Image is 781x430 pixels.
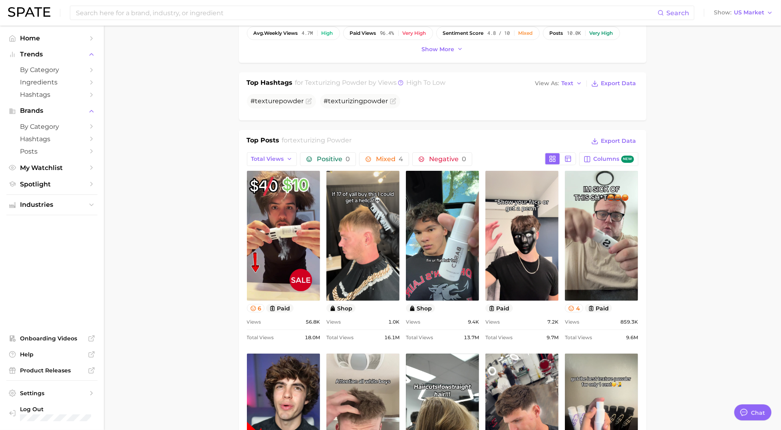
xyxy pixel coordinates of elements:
[620,317,638,327] span: 859.3k
[20,123,84,130] span: by Category
[6,32,97,44] a: Home
[6,120,97,133] a: by Category
[714,10,731,15] span: Show
[247,26,340,40] button: avg.weekly views4.7mHigh
[282,136,352,148] h2: for
[734,10,764,15] span: US Market
[380,30,394,36] span: 96.4%
[346,155,350,163] span: 0
[485,333,513,342] span: Total Views
[75,6,658,20] input: Search here for a brand, industry, or ingredient
[443,30,484,36] span: sentiment score
[579,152,638,166] button: Columnsnew
[266,304,294,312] button: paid
[626,333,638,342] span: 9.6m
[20,201,84,208] span: Industries
[533,78,584,89] button: View AsText
[462,155,466,163] span: 0
[20,180,84,188] span: Spotlight
[247,78,293,89] h1: Top Hashtags
[376,156,403,162] span: Mixed
[6,348,97,360] a: Help
[317,156,350,162] span: Positive
[384,333,399,342] span: 16.1m
[422,46,455,53] span: Show more
[464,333,479,342] span: 13.7m
[20,335,84,342] span: Onboarding Videos
[601,80,636,87] span: Export Data
[6,64,97,76] a: by Category
[593,156,634,163] span: Columns
[305,333,320,342] span: 18.0m
[20,390,84,397] span: Settings
[343,26,433,40] button: paid views96.4%Very high
[547,317,558,327] span: 7.2k
[6,133,97,145] a: Hashtags
[20,148,84,155] span: Posts
[543,26,620,40] button: posts10.0kVery high
[305,79,367,86] span: texturizing powder
[403,30,426,36] div: Very high
[589,136,638,147] button: Export Data
[254,30,264,36] abbr: average
[302,30,313,36] span: 4.7m
[20,78,84,86] span: Ingredients
[535,81,559,86] span: View As
[247,136,280,148] h1: Top Posts
[8,7,50,17] img: SPATE
[306,98,312,104] button: Flag as miscategorized or irrelevant
[406,317,420,327] span: Views
[601,138,636,144] span: Export Data
[20,406,91,413] span: Log Out
[589,78,638,89] button: Export Data
[565,317,579,327] span: Views
[251,156,284,162] span: Total Views
[420,44,465,55] button: Show more
[468,317,479,327] span: 9.4k
[406,304,435,312] button: shop
[20,351,84,358] span: Help
[6,48,97,60] button: Trends
[406,333,433,342] span: Total Views
[6,403,97,424] a: Log out. Currently logged in with e-mail mcelwee.l@pg.com.
[399,155,403,163] span: 4
[247,152,297,166] button: Total Views
[562,81,574,86] span: Text
[6,88,97,101] a: Hashtags
[20,66,84,74] span: by Category
[6,364,97,376] a: Product Releases
[519,30,533,36] div: Mixed
[328,97,364,105] span: texturizing
[429,156,466,162] span: Negative
[290,136,352,144] span: texturizing powder
[585,304,612,312] button: paid
[6,145,97,158] a: Posts
[712,8,775,18] button: ShowUS Market
[547,333,558,342] span: 9.7m
[590,30,613,36] div: Very high
[6,387,97,399] a: Settings
[565,304,583,312] button: 4
[6,76,97,88] a: Ingredients
[406,79,445,86] span: high to low
[326,333,354,342] span: Total Views
[20,91,84,98] span: Hashtags
[666,9,689,17] span: Search
[251,97,304,105] span: #texture
[326,304,356,312] button: shop
[364,97,388,105] span: powder
[488,30,510,36] span: 4.8 / 10
[279,97,304,105] span: powder
[295,78,445,89] h2: for by Views
[20,34,84,42] span: Home
[388,317,399,327] span: 1.0k
[6,162,97,174] a: My Watchlist
[247,333,274,342] span: Total Views
[436,26,540,40] button: sentiment score4.8 / 10Mixed
[565,333,592,342] span: Total Views
[6,105,97,117] button: Brands
[306,317,320,327] span: 56.8k
[322,30,333,36] div: High
[20,135,84,143] span: Hashtags
[485,317,500,327] span: Views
